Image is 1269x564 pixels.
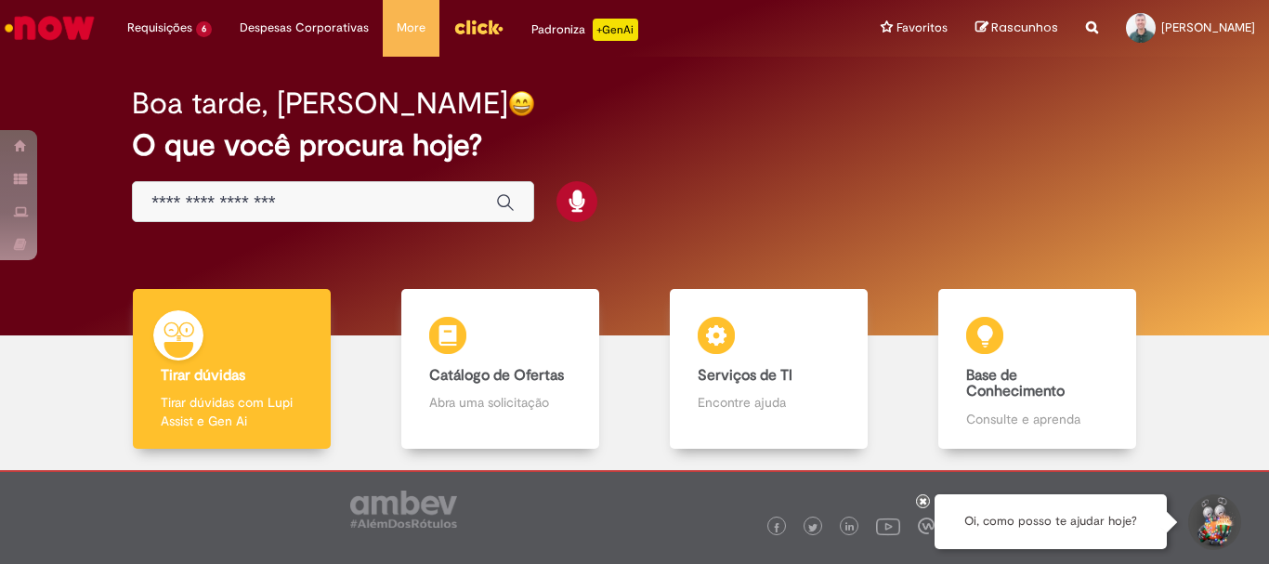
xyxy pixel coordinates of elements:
[634,289,903,450] a: Serviços de TI Encontre ajuda
[132,129,1137,162] h2: O que você procura hoje?
[132,87,508,120] h2: Boa tarde, [PERSON_NAME]
[896,19,948,37] span: Favoritos
[240,19,369,37] span: Despesas Corporativas
[161,366,245,385] b: Tirar dúvidas
[429,366,564,385] b: Catálogo de Ofertas
[196,21,212,37] span: 6
[508,90,535,117] img: happy-face.png
[845,522,855,533] img: logo_footer_linkedin.png
[876,514,900,538] img: logo_footer_youtube.png
[698,393,839,412] p: Encontre ajuda
[808,523,818,532] img: logo_footer_twitter.png
[698,366,792,385] b: Serviços de TI
[2,9,98,46] img: ServiceNow
[453,13,504,41] img: click_logo_yellow_360x200.png
[397,19,425,37] span: More
[903,289,1171,450] a: Base de Conhecimento Consulte e aprenda
[98,289,366,450] a: Tirar dúvidas Tirar dúvidas com Lupi Assist e Gen Ai
[531,19,638,41] div: Padroniza
[1161,20,1255,35] span: [PERSON_NAME]
[429,393,570,412] p: Abra uma solicitação
[593,19,638,41] p: +GenAi
[935,494,1167,549] div: Oi, como posso te ajudar hoje?
[966,366,1065,401] b: Base de Conhecimento
[1185,494,1241,550] button: Iniciar Conversa de Suporte
[918,518,935,534] img: logo_footer_workplace.png
[966,410,1107,428] p: Consulte e aprenda
[772,523,781,532] img: logo_footer_facebook.png
[161,393,302,430] p: Tirar dúvidas com Lupi Assist e Gen Ai
[991,19,1058,36] span: Rascunhos
[127,19,192,37] span: Requisições
[975,20,1058,37] a: Rascunhos
[350,491,457,528] img: logo_footer_ambev_rotulo_gray.png
[366,289,634,450] a: Catálogo de Ofertas Abra uma solicitação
